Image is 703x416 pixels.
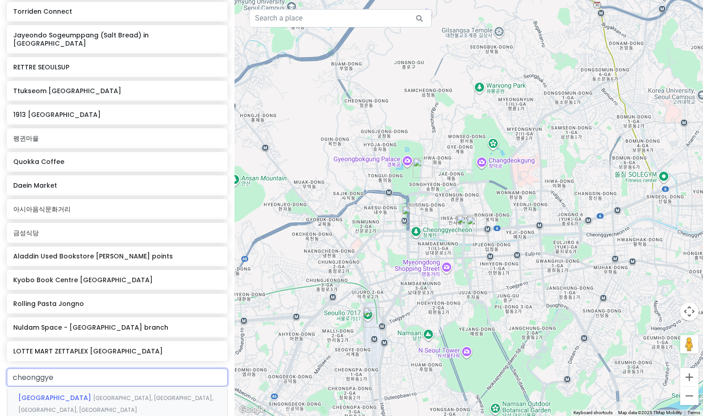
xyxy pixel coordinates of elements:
span: Map data ©2025 TMap Mobility [618,410,682,415]
img: Google [237,404,267,416]
h6: Kyobo Book Centre [GEOGRAPHIC_DATA] [13,276,221,284]
h6: 아시아음식문화거리 [13,205,221,213]
h6: Torriden Connect [13,7,221,16]
button: Drag Pegman onto the map to open Street View [680,335,698,353]
div: Rolling Pasta Jongno [457,215,477,235]
div: Wecostay Insadong [467,216,487,236]
a: Open this area in Google Maps (opens a new window) [237,404,267,416]
h6: Aladdin Used Bookstore [PERSON_NAME] points [13,252,221,260]
h6: LOTTE MART ZETTAPLEX [GEOGRAPHIC_DATA] [13,347,221,355]
button: Keyboard shortcuts [573,410,613,416]
h6: RETTRE SEOULSUP [13,63,221,71]
div: Nuldam Space - Gyeongbok Palace branch [413,158,433,178]
h6: 1913 [GEOGRAPHIC_DATA] [13,111,221,119]
h6: Rolling Pasta Jongno [13,300,221,308]
h6: 펭귄마을 [13,134,221,142]
input: + Add place or address [7,369,228,387]
a: Terms [687,410,700,415]
span: [GEOGRAPHIC_DATA] [18,393,93,402]
h6: Quokka Coffee [13,158,221,166]
h6: Daein Market [13,181,221,190]
h6: Jayeondo Sogeumppang (Salt Bread) in [GEOGRAPHIC_DATA] [13,31,221,47]
h6: 금성식당 [13,229,221,237]
div: Kyobo Book Centre Gwanghwamun [402,206,422,226]
h6: Nuldam Space - [GEOGRAPHIC_DATA] branch [13,323,221,332]
button: Zoom in [680,368,698,386]
span: [GEOGRAPHIC_DATA], [GEOGRAPHIC_DATA], [GEOGRAPHIC_DATA], [GEOGRAPHIC_DATA] [18,394,213,414]
h6: Ttukseom [GEOGRAPHIC_DATA] [13,87,221,95]
button: Map camera controls [680,302,698,321]
input: Search a place [249,9,432,27]
div: LOTTE MART ZETTAPLEX Seoul Station [363,307,383,327]
button: Zoom out [680,387,698,405]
